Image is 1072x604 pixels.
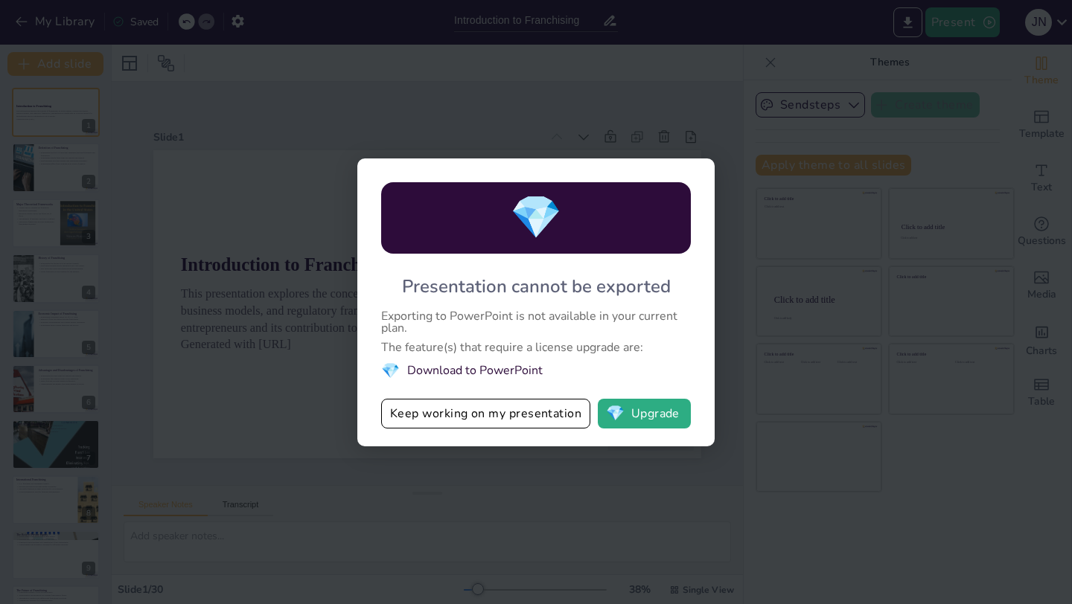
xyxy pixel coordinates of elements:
span: diamond [381,361,400,381]
span: diamond [510,189,562,246]
button: diamondUpgrade [598,399,691,428]
li: Download to PowerPoint [381,361,691,381]
div: The feature(s) that require a license upgrade are: [381,341,691,353]
span: diamond [606,406,625,421]
div: Presentation cannot be exported [402,274,671,298]
div: Exporting to PowerPoint is not available in your current plan. [381,310,691,334]
button: Keep working on my presentation [381,399,590,428]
